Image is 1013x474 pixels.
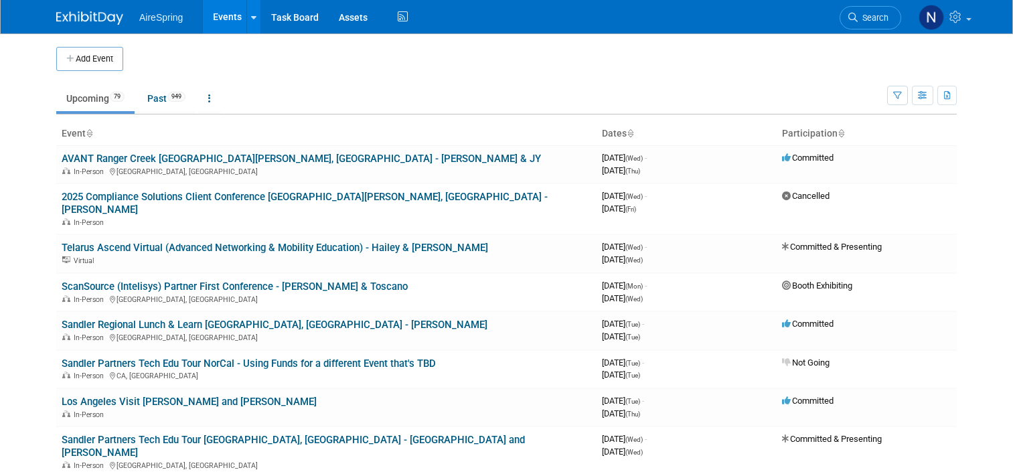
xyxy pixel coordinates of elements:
span: (Mon) [625,283,643,290]
span: [DATE] [602,434,647,444]
span: Committed [782,396,834,406]
span: [DATE] [602,331,640,341]
span: (Wed) [625,193,643,200]
span: - [642,396,644,406]
a: Telarus Ascend Virtual (Advanced Networking & Mobility Education) - Hailey & [PERSON_NAME] [62,242,488,254]
span: Virtual [74,256,98,265]
img: In-Person Event [62,372,70,378]
span: 79 [110,92,125,102]
span: Booth Exhibiting [782,281,852,291]
button: Add Event [56,47,123,71]
a: ScanSource (Intelisys) Partner First Conference - [PERSON_NAME] & Toscano [62,281,408,293]
span: (Fri) [625,206,636,213]
img: Natalie Pyron [919,5,944,30]
span: [DATE] [602,165,640,175]
div: [GEOGRAPHIC_DATA], [GEOGRAPHIC_DATA] [62,459,591,470]
span: Committed & Presenting [782,434,882,444]
span: In-Person [74,372,108,380]
span: - [645,153,647,163]
span: - [645,242,647,252]
span: [DATE] [602,358,644,368]
img: In-Person Event [62,461,70,468]
span: Committed [782,319,834,329]
span: In-Person [74,410,108,419]
span: - [642,319,644,329]
th: Dates [597,123,777,145]
span: (Tue) [625,398,640,405]
img: ExhibitDay [56,11,123,25]
span: In-Person [74,167,108,176]
span: - [642,358,644,368]
span: (Tue) [625,360,640,367]
span: [DATE] [602,370,640,380]
span: [DATE] [602,254,643,264]
img: In-Person Event [62,333,70,340]
span: [DATE] [602,242,647,252]
a: Sandler Partners Tech Edu Tour [GEOGRAPHIC_DATA], [GEOGRAPHIC_DATA] - [GEOGRAPHIC_DATA] and [PERS... [62,434,525,459]
img: In-Person Event [62,410,70,417]
div: [GEOGRAPHIC_DATA], [GEOGRAPHIC_DATA] [62,293,591,304]
div: [GEOGRAPHIC_DATA], [GEOGRAPHIC_DATA] [62,331,591,342]
span: (Thu) [625,410,640,418]
span: (Tue) [625,321,640,328]
span: [DATE] [602,396,644,406]
span: Search [858,13,888,23]
th: Participation [777,123,957,145]
span: (Wed) [625,155,643,162]
a: Past949 [137,86,196,111]
span: In-Person [74,218,108,227]
a: Sandler Partners Tech Edu Tour NorCal - Using Funds for a different Event that's TBD [62,358,436,370]
span: [DATE] [602,447,643,457]
span: (Thu) [625,167,640,175]
a: Sort by Event Name [86,128,92,139]
th: Event [56,123,597,145]
a: AVANT Ranger Creek [GEOGRAPHIC_DATA][PERSON_NAME], [GEOGRAPHIC_DATA] - [PERSON_NAME] & JY [62,153,541,165]
span: (Tue) [625,372,640,379]
span: - [645,191,647,201]
img: In-Person Event [62,295,70,302]
a: Upcoming79 [56,86,135,111]
span: Not Going [782,358,830,368]
span: 949 [167,92,185,102]
a: Sandler Regional Lunch & Learn [GEOGRAPHIC_DATA], [GEOGRAPHIC_DATA] - [PERSON_NAME] [62,319,487,331]
span: Committed [782,153,834,163]
span: (Wed) [625,449,643,456]
span: (Wed) [625,244,643,251]
span: [DATE] [602,281,647,291]
span: [DATE] [602,191,647,201]
span: Committed & Presenting [782,242,882,252]
a: Los Angeles Visit [PERSON_NAME] and [PERSON_NAME] [62,396,317,408]
span: [DATE] [602,204,636,214]
span: In-Person [74,295,108,304]
span: (Wed) [625,256,643,264]
span: [DATE] [602,408,640,418]
img: Virtual Event [62,256,70,263]
div: CA, [GEOGRAPHIC_DATA] [62,370,591,380]
a: Sort by Start Date [627,128,633,139]
span: Cancelled [782,191,830,201]
span: - [645,281,647,291]
a: Sort by Participation Type [838,128,844,139]
span: In-Person [74,333,108,342]
img: In-Person Event [62,167,70,174]
span: (Wed) [625,436,643,443]
span: In-Person [74,461,108,470]
span: [DATE] [602,153,647,163]
span: AireSpring [139,12,183,23]
img: In-Person Event [62,218,70,225]
a: 2025 Compliance Solutions Client Conference [GEOGRAPHIC_DATA][PERSON_NAME], [GEOGRAPHIC_DATA] - [... [62,191,548,216]
span: [DATE] [602,319,644,329]
span: - [645,434,647,444]
span: [DATE] [602,293,643,303]
div: [GEOGRAPHIC_DATA], [GEOGRAPHIC_DATA] [62,165,591,176]
span: (Wed) [625,295,643,303]
a: Search [840,6,901,29]
span: (Tue) [625,333,640,341]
